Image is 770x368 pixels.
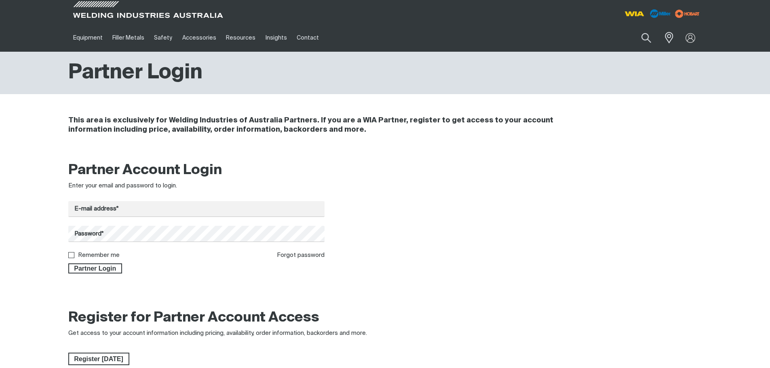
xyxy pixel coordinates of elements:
[68,263,122,274] button: Partner Login
[78,252,120,258] label: Remember me
[68,162,325,179] h2: Partner Account Login
[221,24,260,52] a: Resources
[108,24,149,52] a: Filler Metals
[68,60,203,86] h1: Partner Login
[177,24,221,52] a: Accessories
[277,252,325,258] a: Forgot password
[68,309,319,327] h2: Register for Partner Account Access
[68,353,129,366] a: Register Today
[149,24,177,52] a: Safety
[633,28,660,47] button: Search products
[68,24,108,52] a: Equipment
[673,8,702,20] img: miller
[292,24,324,52] a: Contact
[622,28,660,47] input: Product name or item number...
[69,353,129,366] span: Register [DATE]
[260,24,291,52] a: Insights
[68,330,367,336] span: Get access to your account information including pricing, availability, order information, backor...
[68,24,544,52] nav: Main
[69,263,122,274] span: Partner Login
[68,181,325,191] div: Enter your email and password to login.
[68,116,594,135] h4: This area is exclusively for Welding Industries of Australia Partners. If you are a WIA Partner, ...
